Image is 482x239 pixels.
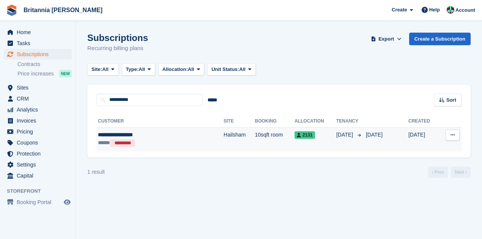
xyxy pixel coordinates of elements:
[255,115,295,127] th: Booking
[17,82,62,93] span: Sites
[17,104,62,115] span: Analytics
[378,35,394,43] span: Export
[126,66,139,73] span: Type:
[17,38,62,49] span: Tasks
[87,33,148,43] h1: Subscriptions
[17,49,62,60] span: Subscriptions
[255,127,295,151] td: 10sqft room
[17,27,62,38] span: Home
[20,4,106,16] a: Britannia [PERSON_NAME]
[87,168,105,176] div: 1 result
[4,137,72,148] a: menu
[4,115,72,126] a: menu
[455,6,475,14] span: Account
[162,66,188,73] span: Allocation:
[6,5,17,16] img: stora-icon-8386f47178a22dfd0bd8f6a31ec36ba5ce8667c1dd55bd0f319d3a0aa187defe.svg
[4,82,72,93] a: menu
[295,131,315,139] span: 2131
[4,49,72,60] a: menu
[427,167,472,178] nav: Page
[91,66,102,73] span: Site:
[447,6,454,14] img: Louise Fuller
[446,96,456,104] span: Sort
[17,159,62,170] span: Settings
[122,63,155,76] button: Type: All
[408,115,439,127] th: Created
[207,63,255,76] button: Unit Status: All
[17,170,62,181] span: Capital
[59,70,72,77] div: NEW
[87,44,148,53] p: Recurring billing plans
[392,6,407,14] span: Create
[224,115,255,127] th: Site
[370,33,403,45] button: Export
[96,115,224,127] th: Customer
[17,69,72,78] a: Price increases NEW
[211,66,239,73] span: Unit Status:
[428,167,448,178] a: Previous
[4,93,72,104] a: menu
[4,170,72,181] a: menu
[87,63,119,76] button: Site: All
[17,70,54,77] span: Price increases
[102,66,109,73] span: All
[17,115,62,126] span: Invoices
[4,38,72,49] a: menu
[17,148,62,159] span: Protection
[17,93,62,104] span: CRM
[239,66,246,73] span: All
[139,66,145,73] span: All
[188,66,194,73] span: All
[336,131,354,139] span: [DATE]
[4,159,72,170] a: menu
[4,126,72,137] a: menu
[17,137,62,148] span: Coupons
[295,115,336,127] th: Allocation
[336,115,363,127] th: Tenancy
[17,126,62,137] span: Pricing
[4,197,72,208] a: menu
[429,6,440,14] span: Help
[4,104,72,115] a: menu
[63,198,72,207] a: Preview store
[158,63,205,76] button: Allocation: All
[409,33,471,45] a: Create a Subscription
[408,127,439,151] td: [DATE]
[4,148,72,159] a: menu
[451,167,471,178] a: Next
[4,27,72,38] a: menu
[224,127,255,151] td: Hailsham
[7,187,76,195] span: Storefront
[17,197,62,208] span: Booking Portal
[366,132,383,138] span: [DATE]
[17,61,72,68] a: Contracts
